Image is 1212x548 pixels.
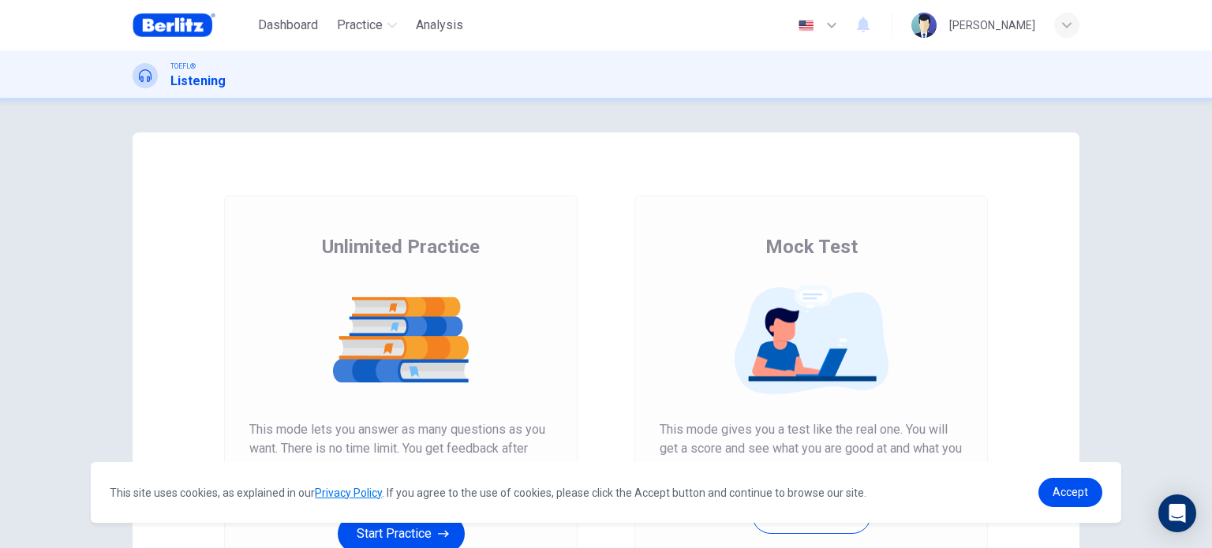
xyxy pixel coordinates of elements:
[170,61,196,72] span: TOEFL®
[410,11,469,39] button: Analysis
[796,20,816,32] img: en
[765,234,858,259] span: Mock Test
[315,486,382,499] a: Privacy Policy
[91,462,1121,523] div: cookieconsent
[110,486,866,499] span: This site uses cookies, as explained in our . If you agree to the use of cookies, please click th...
[1158,494,1196,532] div: Open Intercom Messenger
[258,16,318,35] span: Dashboard
[1053,486,1088,498] span: Accept
[416,16,463,35] span: Analysis
[322,234,480,259] span: Unlimited Practice
[331,11,403,39] button: Practice
[949,16,1035,35] div: [PERSON_NAME]
[133,9,215,41] img: Berlitz Brasil logo
[133,9,252,41] a: Berlitz Brasil logo
[249,420,552,496] span: This mode lets you answer as many questions as you want. There is no time limit. You get feedback...
[170,72,226,91] h1: Listening
[1038,478,1102,507] a: dismiss cookie message
[337,16,383,35] span: Practice
[252,11,324,39] button: Dashboard
[911,13,937,38] img: Profile picture
[660,420,963,477] span: This mode gives you a test like the real one. You will get a score and see what you are good at a...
